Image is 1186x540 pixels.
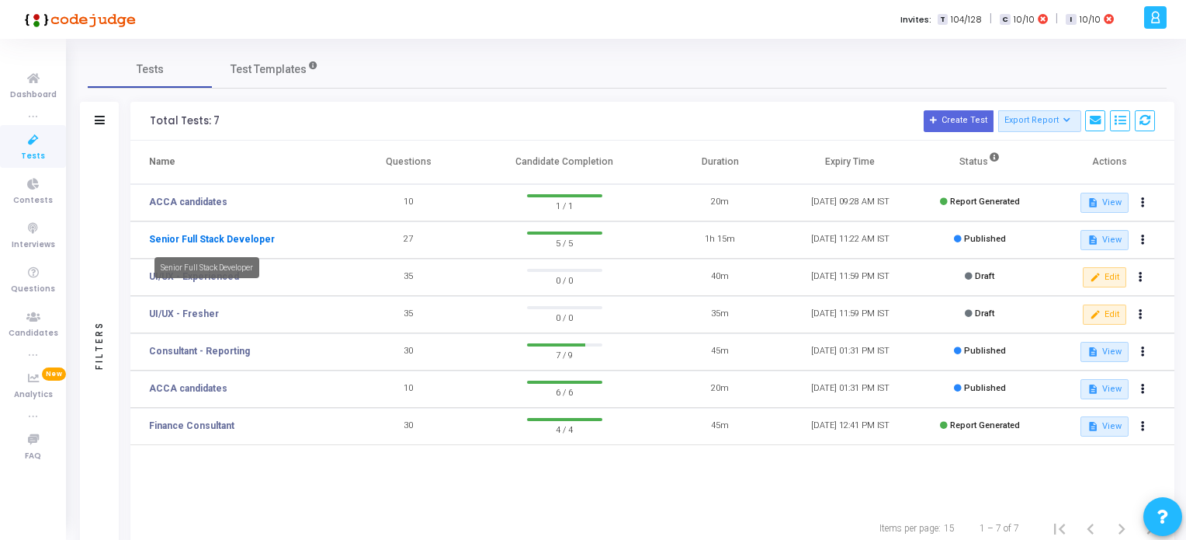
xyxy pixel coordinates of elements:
span: Draft [975,308,994,319]
span: Contests [13,194,53,207]
td: [DATE] 01:31 PM IST [785,333,915,371]
a: ACCA candidates [149,195,227,209]
mat-icon: edit [1090,309,1101,320]
td: 10 [344,371,473,408]
a: ACCA candidates [149,381,227,395]
span: 7 / 9 [527,347,602,362]
td: [DATE] 12:41 PM IST [785,408,915,445]
mat-icon: description [1087,235,1098,246]
td: [DATE] 11:22 AM IST [785,221,915,259]
span: 1 / 1 [527,197,602,213]
button: View [1080,416,1128,437]
div: Senior Full Stack Developer [154,257,259,278]
span: Analytics [14,388,53,402]
th: Expiry Time [785,141,915,184]
span: 0 / 0 [527,309,602,325]
span: Published [964,346,1006,356]
div: Items per page: [879,521,941,535]
td: 45m [655,408,785,445]
td: 35m [655,296,785,333]
span: 4 / 4 [527,421,602,437]
span: FAQ [25,450,41,463]
a: Consultant - Reporting [149,344,250,358]
button: Export Report [998,110,1081,132]
td: 10 [344,184,473,221]
button: View [1080,230,1128,250]
span: Interviews [12,239,55,252]
td: 45m [655,333,785,371]
span: 104/128 [951,13,982,26]
td: [DATE] 11:59 PM IST [785,259,915,296]
div: 15 [944,521,955,535]
td: 30 [344,408,473,445]
span: Test Templates [231,61,307,78]
span: New [42,368,66,381]
th: Status [915,141,1045,184]
td: 40m [655,259,785,296]
span: Report Generated [950,197,1020,207]
span: Candidates [9,327,58,340]
td: 20m [655,184,785,221]
span: | [1056,11,1058,27]
span: Tests [137,61,164,78]
mat-icon: description [1087,384,1098,395]
span: 10/10 [1014,13,1035,26]
span: 10/10 [1080,13,1101,26]
td: [DATE] 11:59 PM IST [785,296,915,333]
div: Filters [92,260,106,430]
mat-icon: description [1087,421,1098,432]
td: 35 [344,296,473,333]
span: 6 / 6 [527,384,602,399]
button: View [1080,193,1128,213]
div: 1 – 7 of 7 [980,521,1019,535]
label: Invites: [900,13,931,26]
button: Edit [1083,267,1125,287]
button: Create Test [924,110,994,132]
span: I [1066,14,1076,26]
td: [DATE] 01:31 PM IST [785,371,915,408]
a: Senior Full Stack Developer [149,232,275,246]
div: Total Tests: 7 [150,115,220,127]
th: Candidate Completion [473,141,655,184]
button: Edit [1083,305,1125,325]
span: Published [964,234,1006,244]
span: 0 / 0 [527,272,602,287]
td: 35 [344,259,473,296]
span: Questions [11,283,55,296]
th: Questions [344,141,473,184]
span: | [990,11,992,27]
th: Duration [655,141,785,184]
button: View [1080,342,1128,362]
img: logo [19,4,136,35]
th: Actions [1045,141,1174,184]
td: 27 [344,221,473,259]
span: Dashboard [10,89,57,102]
span: Draft [975,271,994,281]
a: UI/UX - Fresher [149,307,219,321]
th: Name [130,141,344,184]
mat-icon: description [1087,347,1098,357]
span: Tests [21,150,45,163]
span: Published [964,383,1006,393]
span: Report Generated [950,420,1020,430]
button: View [1080,379,1128,399]
span: 5 / 5 [527,235,602,250]
td: 1h 15m [655,221,785,259]
mat-icon: edit [1090,272,1101,283]
span: T [938,14,948,26]
td: 30 [344,333,473,371]
span: C [1000,14,1010,26]
td: 20m [655,371,785,408]
mat-icon: description [1087,197,1098,208]
td: [DATE] 09:28 AM IST [785,184,915,221]
a: Finance Consultant [149,419,234,433]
